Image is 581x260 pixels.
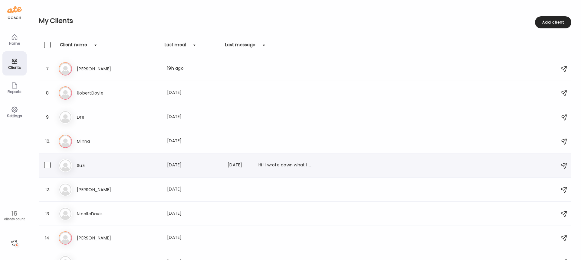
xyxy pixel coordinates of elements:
div: Reports [4,90,25,94]
div: Last message [225,42,255,51]
div: Hi! I wrote down what I ate for the first week in my notebook, but I'm going to start using the U... [258,162,312,169]
h3: [PERSON_NAME] [77,234,130,242]
h3: [PERSON_NAME] [77,65,130,72]
div: 7. [44,65,51,72]
h3: NicolleDavis [77,210,130,217]
div: 8. [44,89,51,97]
h3: Dre [77,114,130,121]
div: 10. [44,138,51,145]
h3: [PERSON_NAME] [77,186,130,193]
div: coach [8,15,21,21]
div: [DATE] [167,186,220,193]
div: [DATE] [228,162,251,169]
div: [DATE] [167,138,220,145]
div: Client name [60,42,87,51]
div: 9. [44,114,51,121]
div: 12. [44,186,51,193]
div: [DATE] [167,162,220,169]
div: 19h ago [167,65,220,72]
div: [DATE] [167,210,220,217]
div: Settings [4,114,25,118]
h3: RobertDoyle [77,89,130,97]
div: Clients [4,66,25,69]
img: ate [7,5,22,14]
div: 16 [2,210,27,217]
div: [DATE] [167,89,220,97]
h3: Minna [77,138,130,145]
div: clients count [2,217,27,221]
h3: Suzi [77,162,130,169]
div: Home [4,41,25,45]
div: [DATE] [167,234,220,242]
h2: My Clients [39,16,571,25]
div: 13. [44,210,51,217]
div: Add client [535,16,571,28]
div: Last meal [165,42,186,51]
div: 14. [44,234,51,242]
div: [DATE] [167,114,220,121]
